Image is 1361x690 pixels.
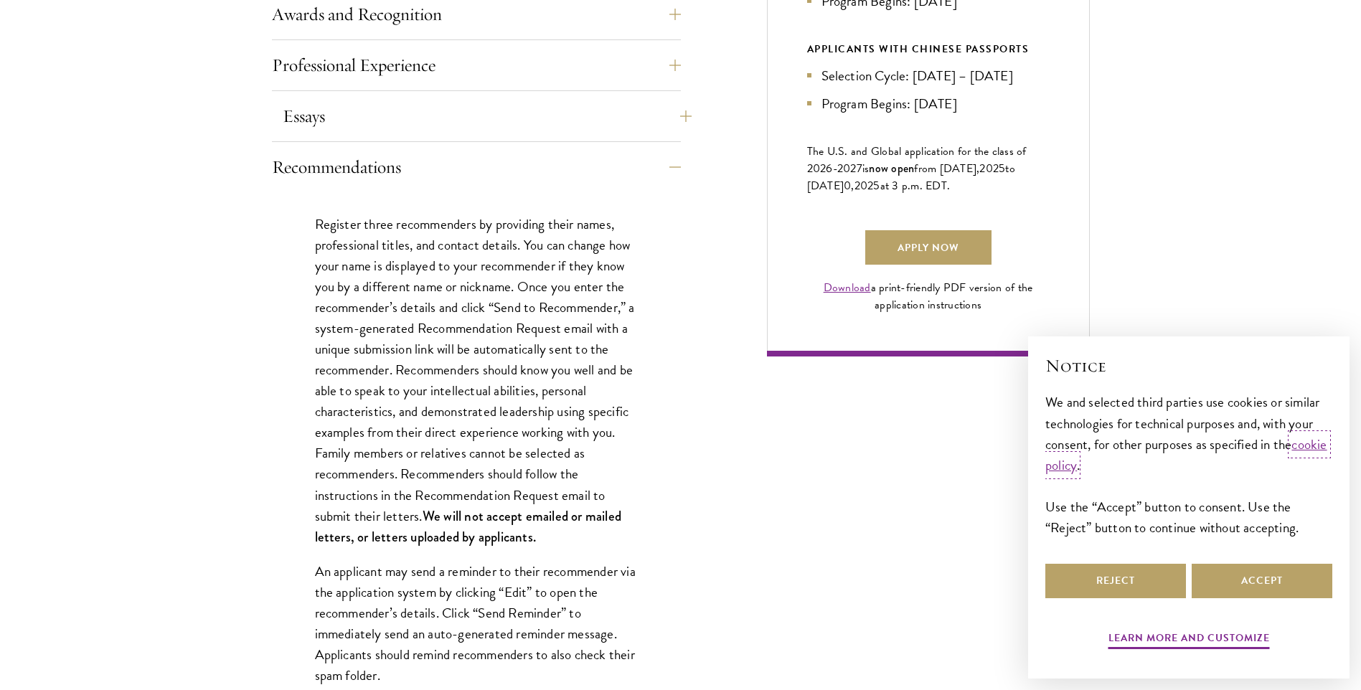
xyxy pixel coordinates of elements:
[844,177,851,194] span: 0
[315,561,638,686] p: An applicant may send a reminder to their recommender via the application system by clicking “Edi...
[1045,434,1327,476] a: cookie policy
[283,99,692,133] button: Essays
[914,160,979,177] span: from [DATE],
[862,160,870,177] span: is
[857,160,862,177] span: 7
[851,177,854,194] span: ,
[1045,564,1186,598] button: Reject
[865,230,992,265] a: Apply Now
[272,150,681,184] button: Recommendations
[833,160,857,177] span: -202
[999,160,1005,177] span: 5
[873,177,880,194] span: 5
[854,177,874,194] span: 202
[869,160,914,176] span: now open
[807,40,1050,58] div: APPLICANTS WITH CHINESE PASSPORTS
[1045,392,1332,537] div: We and selected third parties use cookies or similar technologies for technical purposes and, wit...
[979,160,999,177] span: 202
[807,143,1027,177] span: The U.S. and Global application for the class of 202
[807,160,1015,194] span: to [DATE]
[826,160,832,177] span: 6
[272,48,681,82] button: Professional Experience
[1192,564,1332,598] button: Accept
[1108,629,1270,651] button: Learn more and customize
[315,214,638,547] p: Register three recommenders by providing their names, professional titles, and contact details. Y...
[807,65,1050,86] li: Selection Cycle: [DATE] – [DATE]
[807,279,1050,313] div: a print-friendly PDF version of the application instructions
[824,279,871,296] a: Download
[1045,354,1332,378] h2: Notice
[315,506,621,547] strong: We will not accept emailed or mailed letters, or letters uploaded by applicants.
[880,177,951,194] span: at 3 p.m. EDT.
[807,93,1050,114] li: Program Begins: [DATE]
